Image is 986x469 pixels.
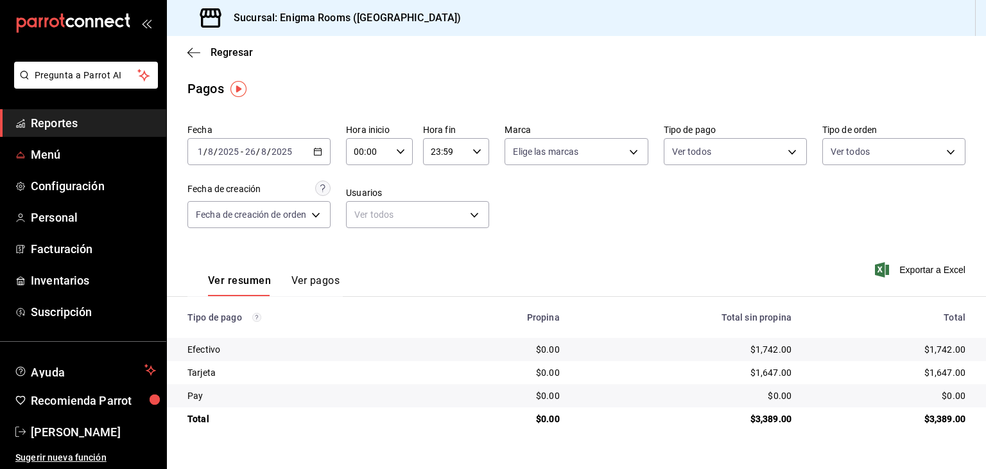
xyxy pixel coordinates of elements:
input: -- [245,146,256,157]
label: Hora fin [423,125,490,134]
div: Efectivo [187,343,424,356]
input: -- [197,146,203,157]
label: Tipo de orden [822,125,965,134]
button: Ver pagos [291,274,340,296]
span: Ayuda [31,362,139,378]
button: open_drawer_menu [141,18,151,28]
img: Tooltip marker [230,81,246,97]
svg: Los pagos realizados con Pay y otras terminales son montos brutos. [252,313,261,322]
button: Pregunta a Parrot AI [14,62,158,89]
input: ---- [271,146,293,157]
label: Fecha [187,125,331,134]
span: Configuración [31,177,156,195]
label: Tipo de pago [664,125,807,134]
div: Total [187,412,424,425]
span: Ver todos [831,145,870,158]
div: Total [812,312,965,323]
span: [PERSON_NAME] [31,423,156,441]
button: Ver resumen [208,274,271,296]
div: $1,647.00 [580,366,791,379]
div: $0.00 [444,343,560,356]
span: - [241,146,243,157]
input: ---- [218,146,239,157]
div: Tarjeta [187,366,424,379]
div: $1,647.00 [812,366,965,379]
span: Sugerir nueva función [15,451,156,465]
span: / [267,146,271,157]
div: navigation tabs [208,274,340,296]
span: / [256,146,260,157]
div: $0.00 [812,389,965,402]
div: Ver todos [346,201,489,228]
span: Elige las marcas [513,145,578,158]
div: $1,742.00 [580,343,791,356]
div: $0.00 [444,366,560,379]
div: $0.00 [444,412,560,425]
span: Ver todos [672,145,711,158]
span: / [214,146,218,157]
span: Inventarios [31,272,156,289]
label: Marca [505,125,648,134]
span: Suscripción [31,303,156,321]
button: Exportar a Excel [878,262,965,278]
h3: Sucursal: Enigma Rooms ([GEOGRAPHIC_DATA]) [223,10,462,26]
span: Menú [31,146,156,163]
div: $0.00 [580,389,791,402]
span: Reportes [31,114,156,132]
input: -- [261,146,267,157]
label: Usuarios [346,188,489,197]
div: $3,389.00 [812,412,965,425]
div: Tipo de pago [187,312,424,323]
span: Pregunta a Parrot AI [35,69,138,82]
button: Regresar [187,46,253,58]
div: Pay [187,389,424,402]
div: Total sin propina [580,312,791,323]
span: Recomienda Parrot [31,392,156,409]
span: Regresar [211,46,253,58]
div: $0.00 [444,389,560,402]
a: Pregunta a Parrot AI [9,78,158,91]
span: Fecha de creación de orden [196,208,306,221]
span: Personal [31,209,156,226]
input: -- [207,146,214,157]
div: Pagos [187,79,224,98]
span: / [203,146,207,157]
label: Hora inicio [346,125,413,134]
span: Facturación [31,240,156,258]
div: $3,389.00 [580,412,791,425]
div: $1,742.00 [812,343,965,356]
div: Propina [444,312,560,323]
div: Fecha de creación [187,182,261,196]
